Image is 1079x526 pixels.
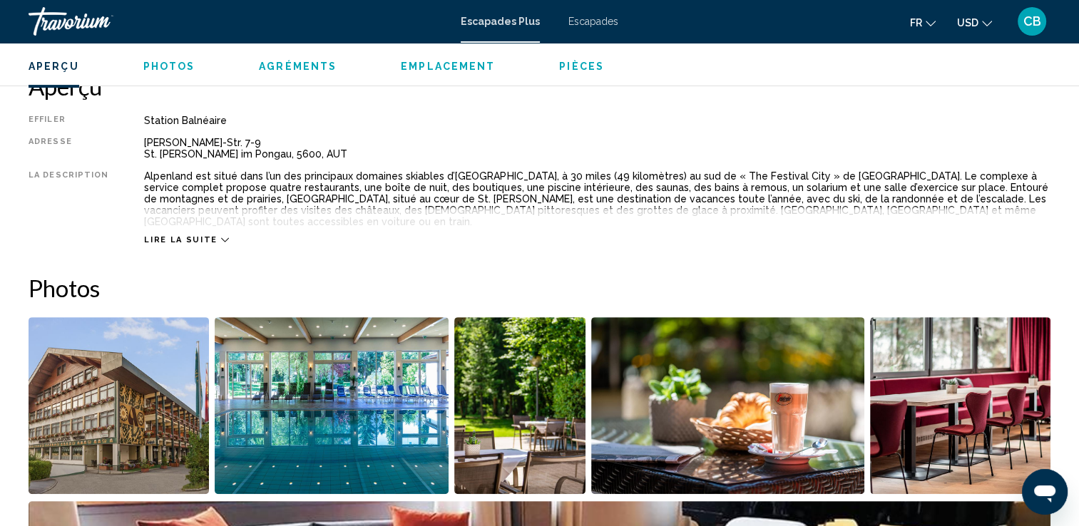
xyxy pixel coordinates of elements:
[957,17,978,29] span: USD
[143,60,195,73] button: Photos
[29,137,108,160] div: Adresse
[29,7,446,36] a: Travorium
[143,61,195,72] span: Photos
[1022,469,1068,515] iframe: Bouton de lancement de la fenêtre de messagerie
[1013,6,1050,36] button: Menu utilisateur
[29,170,108,227] div: La description
[461,16,540,27] a: Escapades Plus
[29,274,1050,302] h2: Photos
[29,61,79,72] span: Aperçu
[910,12,936,33] button: Changer la langue
[144,137,1050,160] div: [PERSON_NAME]-Str. 7-9 St. [PERSON_NAME] im Pongau, 5600, AUT
[215,316,449,495] button: Ouvrir le curseur d’image en plein écran
[910,17,922,29] span: Fr
[259,60,337,73] button: Agréments
[144,115,1050,126] div: Station balnéaire
[259,61,337,72] span: Agréments
[559,61,604,72] span: Pièces
[401,60,495,73] button: Emplacement
[29,60,79,73] button: Aperçu
[568,16,618,27] a: Escapades
[401,61,495,72] span: Emplacement
[144,234,228,245] button: Lire la suite
[29,115,108,126] div: Effiler
[870,316,1050,495] button: Ouvrir le curseur d’image en plein écran
[144,235,217,244] span: Lire la suite
[591,316,864,495] button: Ouvrir le curseur d’image en plein écran
[29,316,209,495] button: Ouvrir le curseur d’image en plein écran
[144,170,1050,227] div: Alpenland est situé dans l’un des principaux domaines skiables d’[GEOGRAPHIC_DATA], à 30 miles (4...
[1023,14,1041,29] span: CB
[454,316,585,495] button: Ouvrir le curseur d’image en plein écran
[559,60,604,73] button: Pièces
[957,12,992,33] button: Changer de devise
